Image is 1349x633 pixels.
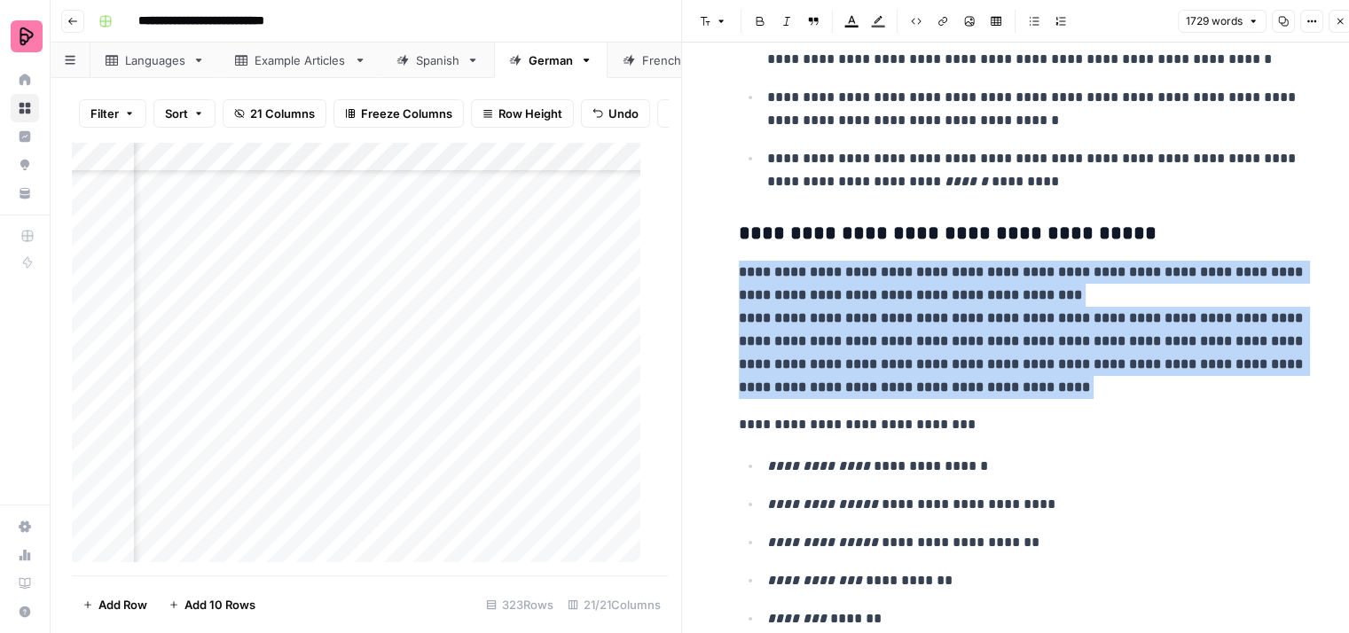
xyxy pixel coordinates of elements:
button: Add 10 Rows [158,590,266,619]
div: Example Articles [255,51,347,69]
button: Freeze Columns [333,99,464,128]
button: Filter [79,99,146,128]
a: French [608,43,717,78]
span: Add 10 Rows [184,596,255,613]
span: Row Height [498,105,562,122]
a: Learning Hub [11,569,39,598]
button: Help + Support [11,598,39,626]
button: Workspace: Preply [11,14,39,59]
a: Example Articles [220,43,381,78]
span: Freeze Columns [361,105,452,122]
span: Sort [165,105,188,122]
a: Your Data [11,179,39,207]
a: Settings [11,512,39,541]
span: Filter [90,105,119,122]
button: Undo [581,99,650,128]
a: Insights [11,122,39,151]
span: 1729 words [1186,13,1243,29]
button: 1729 words [1178,10,1267,33]
div: French [642,51,682,69]
div: Languages [125,51,185,69]
a: Spanish [381,43,494,78]
a: Opportunities [11,151,39,179]
span: Undo [608,105,639,122]
a: German [494,43,608,78]
span: 21 Columns [250,105,315,122]
button: Add Row [72,590,158,619]
button: Row Height [471,99,574,128]
a: Browse [11,94,39,122]
div: Spanish [416,51,459,69]
div: 323 Rows [479,590,561,619]
a: Languages [90,43,220,78]
div: German [529,51,573,69]
img: Preply Logo [11,20,43,52]
a: Home [11,66,39,94]
button: Sort [153,99,216,128]
a: Usage [11,541,39,569]
span: Add Row [98,596,147,613]
button: 21 Columns [223,99,326,128]
div: 21/21 Columns [561,590,668,619]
